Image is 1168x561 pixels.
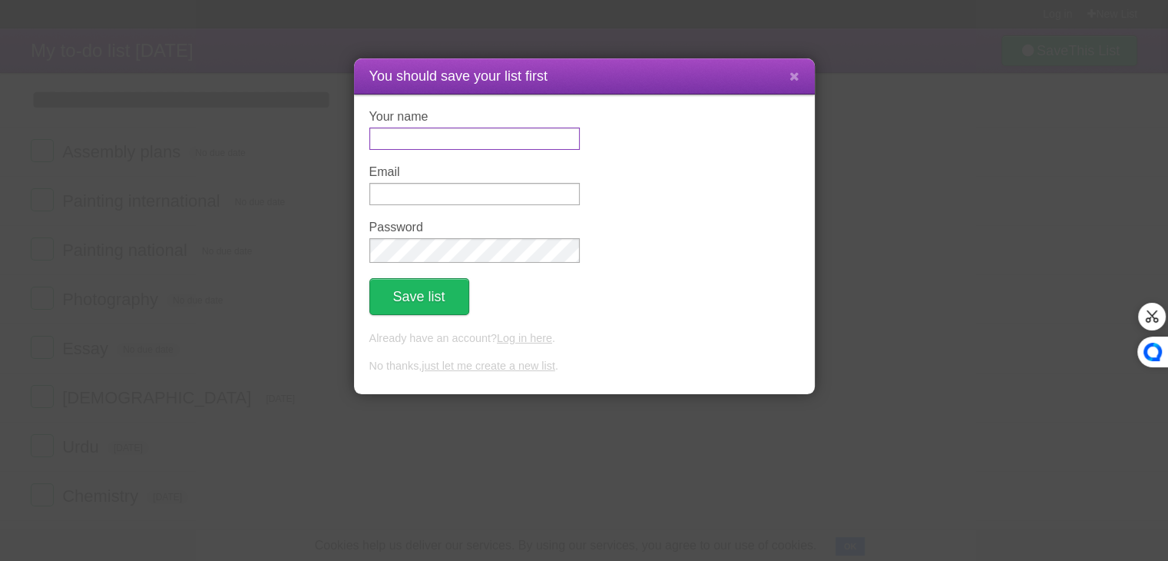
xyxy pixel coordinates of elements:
[369,165,580,179] label: Email
[369,330,799,347] p: Already have an account? .
[369,66,799,87] h1: You should save your list first
[369,358,799,375] p: No thanks, .
[369,110,580,124] label: Your name
[422,360,555,372] a: just let me create a new list
[369,221,580,234] label: Password
[369,278,469,315] button: Save list
[497,332,552,344] a: Log in here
